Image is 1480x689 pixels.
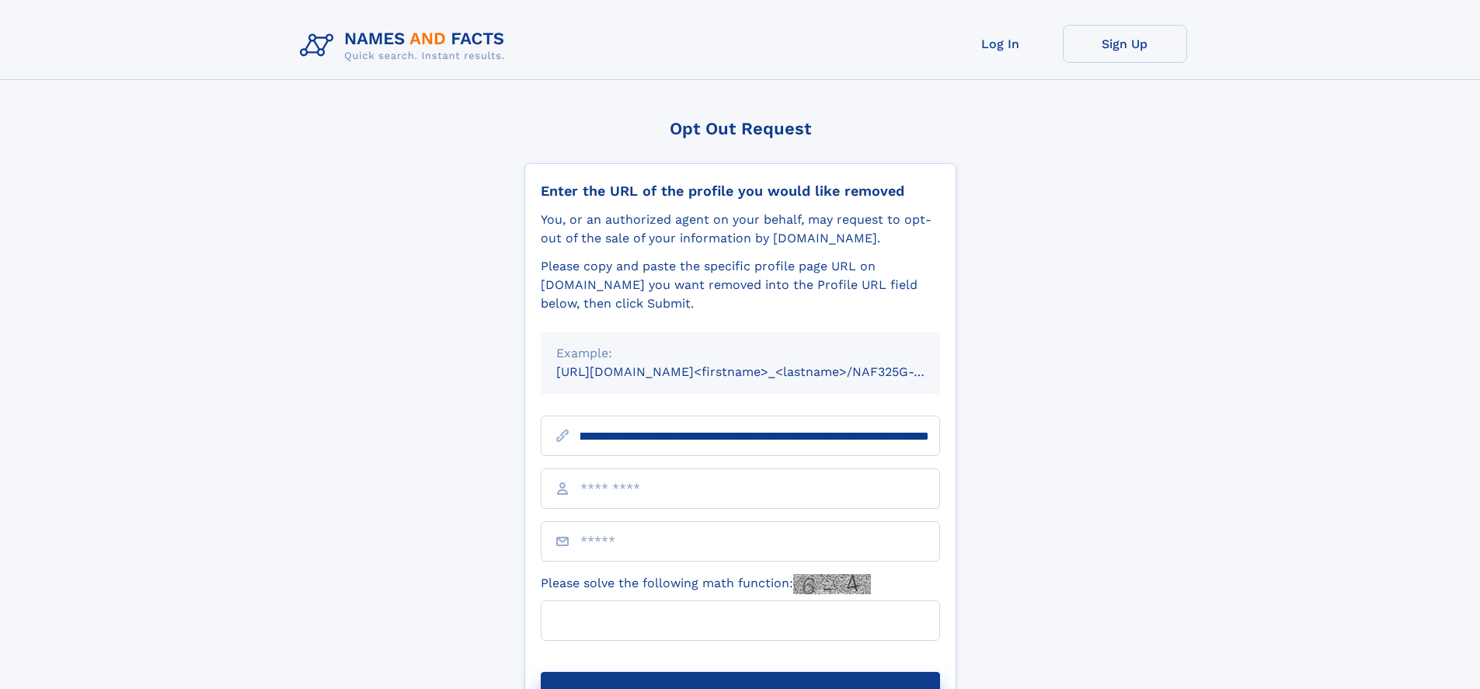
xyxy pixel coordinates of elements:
[524,119,956,138] div: Opt Out Request
[541,211,940,248] div: You, or an authorized agent on your behalf, may request to opt-out of the sale of your informatio...
[938,25,1063,63] a: Log In
[541,257,940,313] div: Please copy and paste the specific profile page URL on [DOMAIN_NAME] you want removed into the Pr...
[541,183,940,200] div: Enter the URL of the profile you would like removed
[556,364,970,379] small: [URL][DOMAIN_NAME]<firstname>_<lastname>/NAF325G-xxxxxxxx
[556,344,925,363] div: Example:
[541,574,871,594] label: Please solve the following math function:
[1063,25,1187,63] a: Sign Up
[294,25,517,67] img: Logo Names and Facts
